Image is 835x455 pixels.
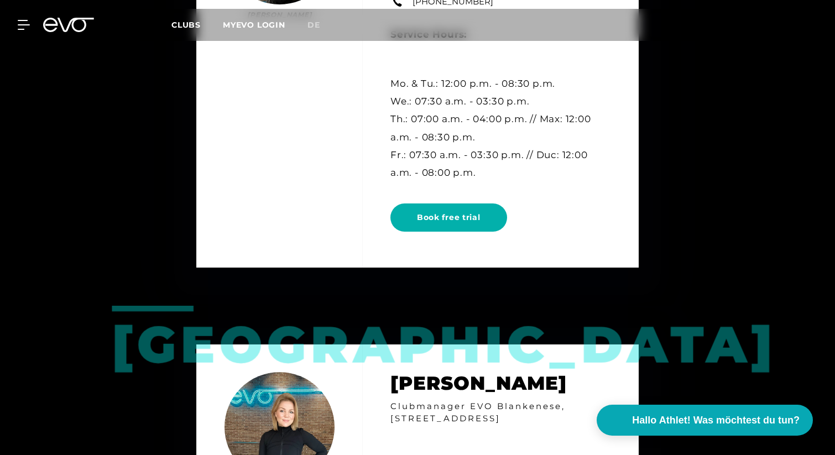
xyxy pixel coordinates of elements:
[171,19,223,30] a: Clubs
[307,20,320,30] span: de
[171,20,201,30] span: Clubs
[223,20,285,30] a: MYEVO LOGIN
[632,413,800,428] span: Hallo Athlet! Was möchtest du tun?
[307,19,333,32] a: de
[417,211,481,223] span: Book free trial
[597,405,813,436] button: Hallo Athlet! Was möchtest du tun?
[390,195,512,239] a: Book free trial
